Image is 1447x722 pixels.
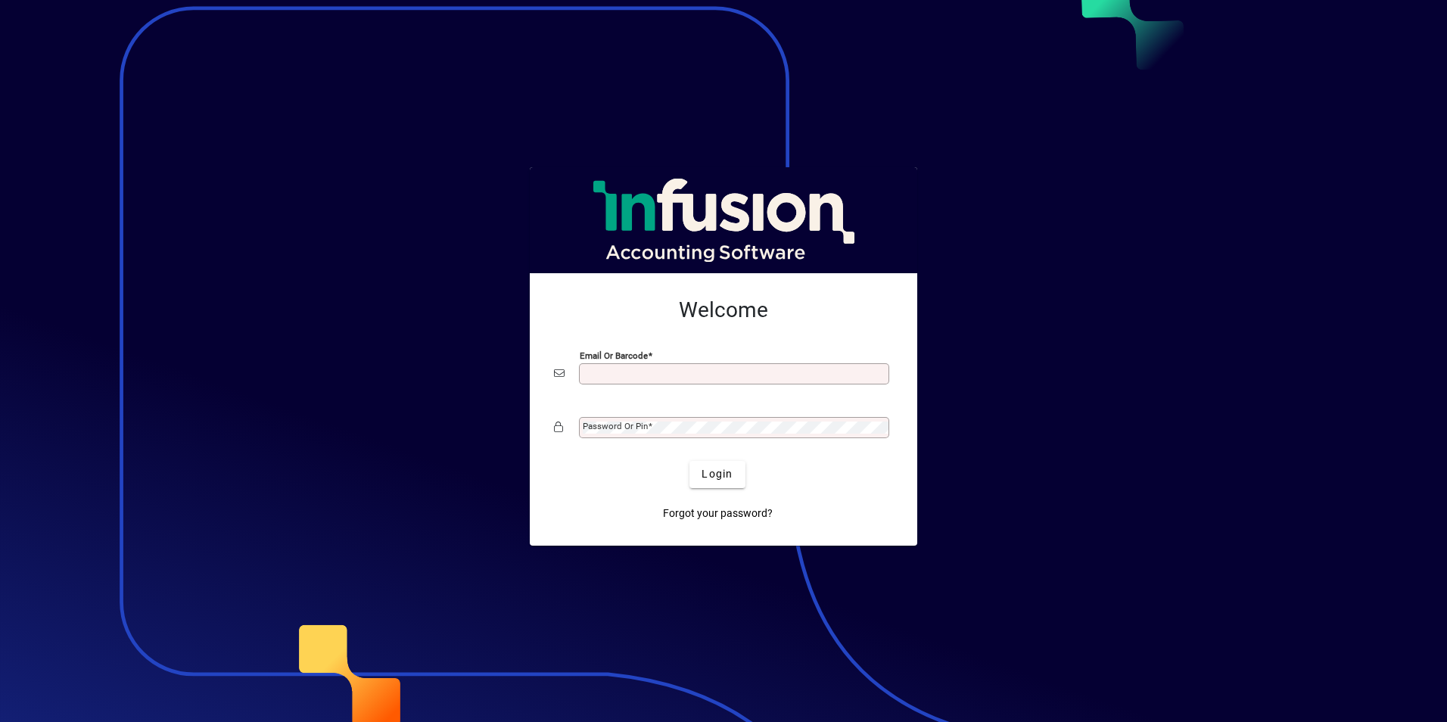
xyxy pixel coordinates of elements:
span: Forgot your password? [663,506,773,521]
span: Login [702,466,733,482]
mat-label: Email or Barcode [580,350,648,360]
a: Forgot your password? [657,500,779,527]
button: Login [689,461,745,488]
h2: Welcome [554,297,893,323]
mat-label: Password or Pin [583,421,648,431]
